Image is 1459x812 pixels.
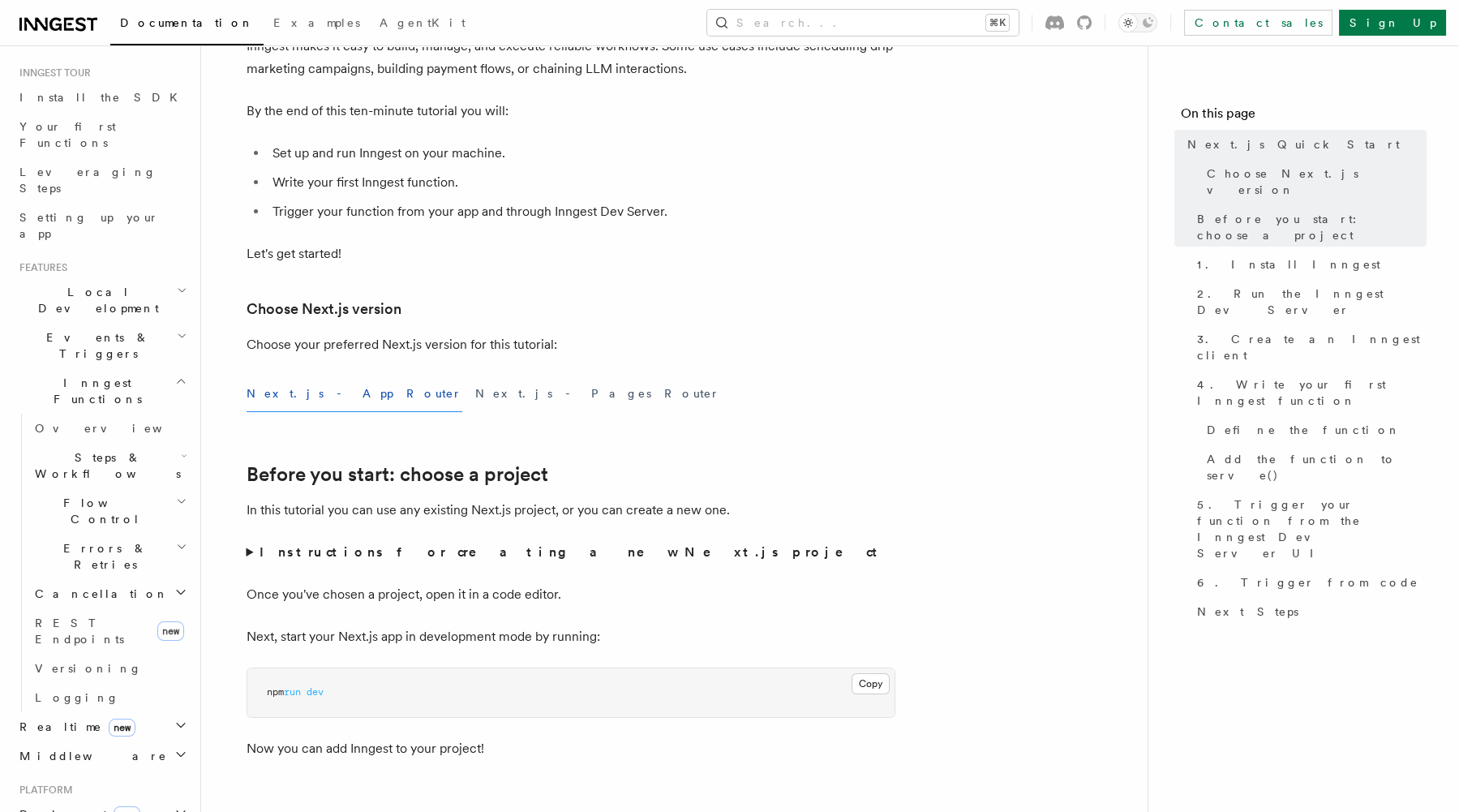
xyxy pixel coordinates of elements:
[28,443,191,488] button: Steps & Workflows
[1184,10,1332,36] a: Contact sales
[1197,376,1427,409] span: 4. Write your first Inngest function
[1197,496,1427,561] span: 5. Trigger your function from the Inngest Dev Server UI
[13,741,191,771] button: Middleware
[986,15,1009,31] kbd: ⌘K
[247,463,548,486] a: Before you start: choose a project
[273,16,360,29] span: Examples
[13,157,191,203] a: Leveraging Steps
[28,488,191,534] button: Flow Control
[28,449,181,482] span: Steps & Workflows
[1197,211,1427,243] span: Before you start: choose a project
[109,719,135,737] span: new
[1191,490,1427,568] a: 5. Trigger your function from the Inngest Dev Server UI
[13,67,91,79] span: Inngest tour
[35,691,119,704] span: Logging
[1200,415,1427,445] a: Define the function
[1200,445,1427,490] a: Add the function to serve()
[28,654,191,683] a: Versioning
[13,748,167,764] span: Middleware
[35,662,142,675] span: Versioning
[13,368,191,414] button: Inngest Functions
[35,422,202,435] span: Overview
[268,171,895,194] li: Write your first Inngest function.
[35,617,124,646] span: REST Endpoints
[247,583,895,606] p: Once you've chosen a project, open it in a code editor.
[13,323,191,368] button: Events & Triggers
[1207,165,1427,198] span: Choose Next.js version
[260,544,883,560] strong: Instructions for creating a new Next.js project
[268,142,895,165] li: Set up and run Inngest on your machine.
[284,686,301,698] span: run
[1191,204,1427,250] a: Before you start: choose a project
[28,683,191,712] a: Logging
[28,579,191,608] button: Cancellation
[28,534,191,579] button: Errors & Retries
[268,200,895,223] li: Trigger your function from your app and through Inngest Dev Server.
[13,712,191,741] button: Realtimenew
[13,375,175,407] span: Inngest Functions
[1207,422,1401,438] span: Define the function
[19,120,116,149] span: Your first Functions
[28,608,191,654] a: REST Endpointsnew
[28,586,169,602] span: Cancellation
[1197,604,1298,620] span: Next Steps
[13,112,191,157] a: Your first Functions
[247,100,895,122] p: By the end of this ten-minute tutorial you will:
[1191,370,1427,415] a: 4. Write your first Inngest function
[370,5,475,44] a: AgentKit
[28,540,176,573] span: Errors & Retries
[1197,256,1380,273] span: 1. Install Inngest
[13,203,191,248] a: Setting up your app
[1191,597,1427,626] a: Next Steps
[267,686,284,698] span: npm
[13,414,191,712] div: Inngest Functions
[380,16,466,29] span: AgentKit
[13,83,191,112] a: Install the SDK
[307,686,324,698] span: dev
[13,284,177,316] span: Local Development
[13,277,191,323] button: Local Development
[1191,324,1427,370] a: 3. Create an Inngest client
[707,10,1019,36] button: Search...⌘K
[1197,574,1418,591] span: 6. Trigger from code
[110,5,264,45] a: Documentation
[28,495,176,527] span: Flow Control
[1200,159,1427,204] a: Choose Next.js version
[247,35,895,80] p: Inngest makes it easy to build, manage, and execute reliable workflows. Some use cases include sc...
[1118,13,1157,32] button: Toggle dark mode
[1339,10,1446,36] a: Sign Up
[1181,130,1427,159] a: Next.js Quick Start
[264,5,370,44] a: Examples
[247,298,401,320] a: Choose Next.js version
[247,376,462,412] button: Next.js - App Router
[120,16,254,29] span: Documentation
[13,784,73,797] span: Platform
[13,261,67,274] span: Features
[247,737,895,760] p: Now you can add Inngest to your project!
[247,499,895,522] p: In this tutorial you can use any existing Next.js project, or you can create a new one.
[19,211,159,240] span: Setting up your app
[1191,279,1427,324] a: 2. Run the Inngest Dev Server
[157,621,184,641] span: new
[1191,568,1427,597] a: 6. Trigger from code
[247,333,895,356] p: Choose your preferred Next.js version for this tutorial:
[28,414,191,443] a: Overview
[1207,451,1427,483] span: Add the function to serve()
[475,376,720,412] button: Next.js - Pages Router
[19,91,187,104] span: Install the SDK
[13,329,177,362] span: Events & Triggers
[1197,286,1427,318] span: 2. Run the Inngest Dev Server
[247,625,895,648] p: Next, start your Next.js app in development mode by running:
[852,673,890,694] button: Copy
[1181,104,1427,130] h4: On this page
[1187,136,1400,153] span: Next.js Quick Start
[247,541,895,564] summary: Instructions for creating a new Next.js project
[1197,331,1427,363] span: 3. Create an Inngest client
[1191,250,1427,279] a: 1. Install Inngest
[247,243,895,265] p: Let's get started!
[13,719,135,735] span: Realtime
[19,165,157,195] span: Leveraging Steps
